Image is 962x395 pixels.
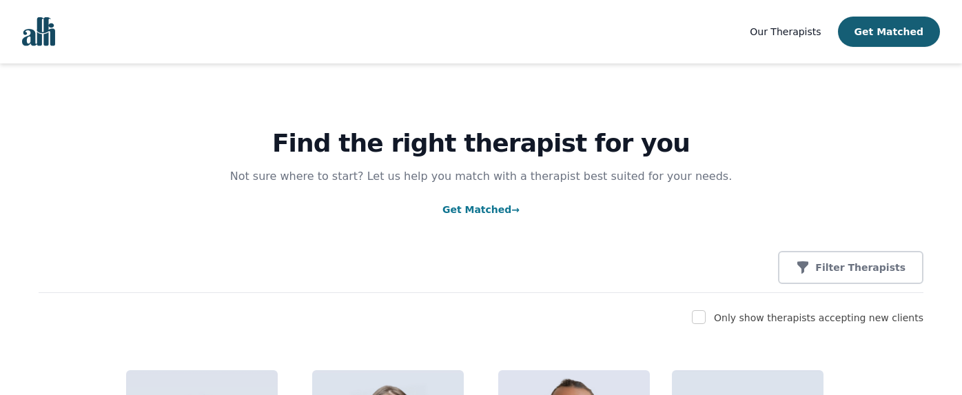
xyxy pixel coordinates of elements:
[778,251,923,284] button: Filter Therapists
[442,204,520,215] a: Get Matched
[216,168,746,185] p: Not sure where to start? Let us help you match with a therapist best suited for your needs.
[22,17,55,46] img: alli logo
[838,17,940,47] button: Get Matched
[511,204,520,215] span: →
[714,312,923,323] label: Only show therapists accepting new clients
[750,23,821,40] a: Our Therapists
[815,261,905,274] p: Filter Therapists
[750,26,821,37] span: Our Therapists
[39,130,923,157] h1: Find the right therapist for you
